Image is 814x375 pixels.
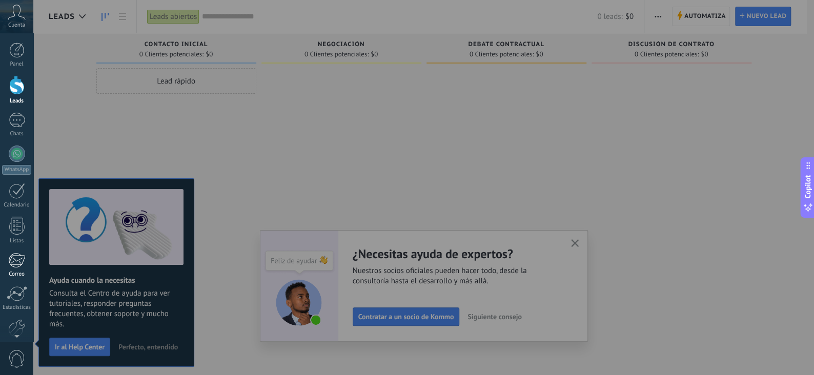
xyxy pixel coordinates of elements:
div: Estadísticas [2,304,32,311]
span: Copilot [803,175,813,199]
span: Cuenta [8,22,25,29]
div: Chats [2,131,32,137]
div: Correo [2,271,32,278]
div: Panel [2,61,32,68]
div: Listas [2,238,32,244]
div: Leads [2,98,32,105]
div: Calendario [2,202,32,209]
div: WhatsApp [2,165,31,175]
